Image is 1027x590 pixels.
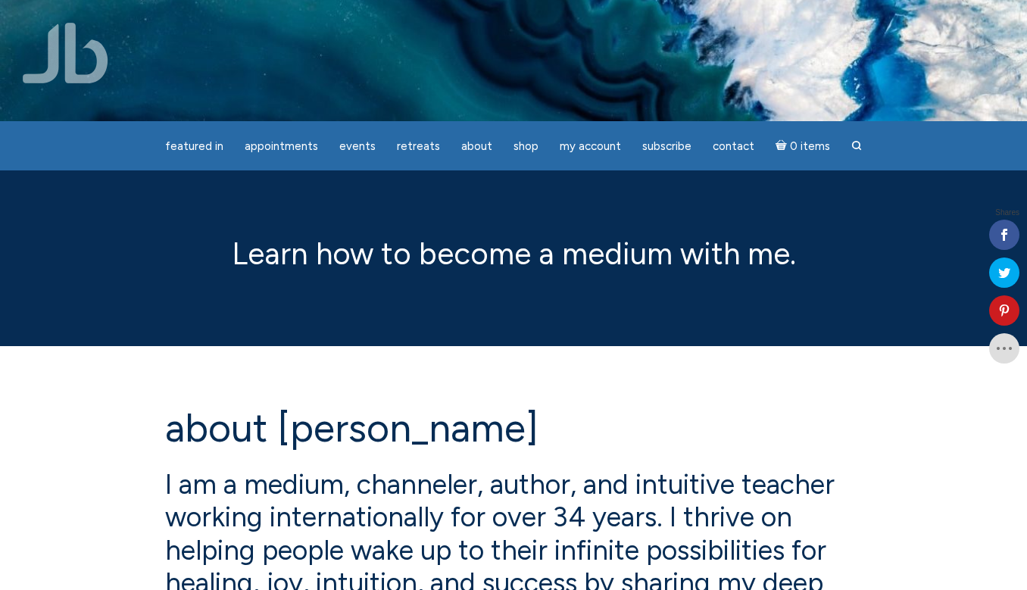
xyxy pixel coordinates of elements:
a: featured in [156,132,233,161]
a: Appointments [236,132,327,161]
h1: About [PERSON_NAME] [165,407,862,450]
a: About [452,132,501,161]
span: Contact [713,139,754,153]
i: Cart [776,139,790,153]
span: Shop [513,139,538,153]
a: My Account [551,132,630,161]
span: Subscribe [642,139,691,153]
span: My Account [560,139,621,153]
a: Cart0 items [766,130,839,161]
span: 0 items [790,141,830,152]
span: About [461,139,492,153]
span: Events [339,139,376,153]
a: Contact [704,132,763,161]
span: featured in [165,139,223,153]
p: Learn how to become a medium with me. [165,231,862,276]
a: Events [330,132,385,161]
span: Appointments [245,139,318,153]
img: Jamie Butler. The Everyday Medium [23,23,108,83]
span: Retreats [397,139,440,153]
a: Shop [504,132,548,161]
span: Shares [995,209,1019,217]
a: Subscribe [633,132,701,161]
a: Retreats [388,132,449,161]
